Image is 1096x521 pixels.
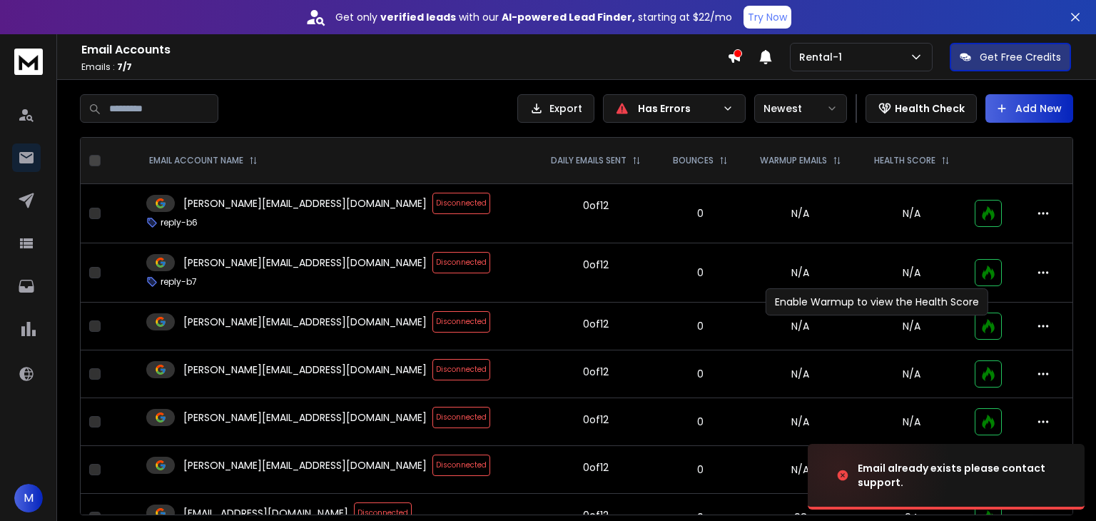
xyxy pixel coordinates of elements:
p: [PERSON_NAME][EMAIL_ADDRESS][DOMAIN_NAME] [183,458,427,472]
span: Disconnected [432,193,490,214]
p: Try Now [748,10,787,24]
p: [PERSON_NAME][EMAIL_ADDRESS][DOMAIN_NAME] [183,196,427,211]
div: 0 of 12 [583,365,609,379]
img: logo [14,49,43,75]
div: 0 of 12 [583,198,609,213]
strong: verified leads [380,10,456,24]
p: 0 [666,367,735,381]
p: Emails : [81,61,727,73]
button: Newest [754,94,847,123]
span: Disconnected [432,252,490,273]
p: reply-b7 [161,276,197,288]
td: N/A [744,350,858,398]
img: image [808,437,950,514]
button: M [14,484,43,512]
td: N/A [744,184,858,243]
button: Get Free Credits [950,43,1071,71]
p: Get Free Credits [980,50,1061,64]
strong: AI-powered Lead Finder, [502,10,635,24]
span: Disconnected [432,311,490,333]
button: Export [517,94,594,123]
td: N/A [744,303,858,350]
p: 0 [666,206,735,221]
h1: Email Accounts [81,41,727,59]
div: EMAIL ACCOUNT NAME [149,155,258,166]
p: N/A [866,415,958,429]
div: 0 of 12 [583,413,609,427]
p: Rental-1 [799,50,848,64]
p: N/A [866,265,958,280]
span: Disconnected [432,359,490,380]
p: HEALTH SCORE [874,155,935,166]
td: N/A [744,243,858,303]
div: Enable Warmup to view the Health Score [766,288,988,315]
p: Get only with our starting at $22/mo [335,10,732,24]
div: Email already exists please contact support. [858,461,1067,490]
p: Health Check [895,101,965,116]
span: 7 / 7 [117,61,132,73]
p: [PERSON_NAME][EMAIL_ADDRESS][DOMAIN_NAME] [183,363,427,377]
p: Has Errors [638,101,716,116]
p: [EMAIL_ADDRESS][DOMAIN_NAME] [183,506,348,520]
p: 0 [666,415,735,429]
div: 0 of 12 [583,460,609,475]
p: 0 [666,319,735,333]
p: BOUNCES [673,155,714,166]
p: WARMUP EMAILS [760,155,827,166]
button: Try Now [744,6,791,29]
button: Health Check [866,94,977,123]
p: N/A [866,367,958,381]
div: 0 of 12 [583,258,609,272]
div: 0 of 12 [583,317,609,331]
span: Disconnected [432,455,490,476]
td: N/A [744,446,858,494]
p: [PERSON_NAME][EMAIL_ADDRESS][DOMAIN_NAME] [183,315,427,329]
p: N/A [866,319,958,333]
p: 0 [666,462,735,477]
p: 0 [666,265,735,280]
p: DAILY EMAILS SENT [551,155,626,166]
p: [PERSON_NAME][EMAIL_ADDRESS][DOMAIN_NAME] [183,410,427,425]
span: Disconnected [432,407,490,428]
p: reply-b6 [161,217,198,228]
button: Add New [985,94,1073,123]
td: N/A [744,398,858,446]
p: [PERSON_NAME][EMAIL_ADDRESS][DOMAIN_NAME] [183,256,427,270]
p: N/A [866,206,958,221]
